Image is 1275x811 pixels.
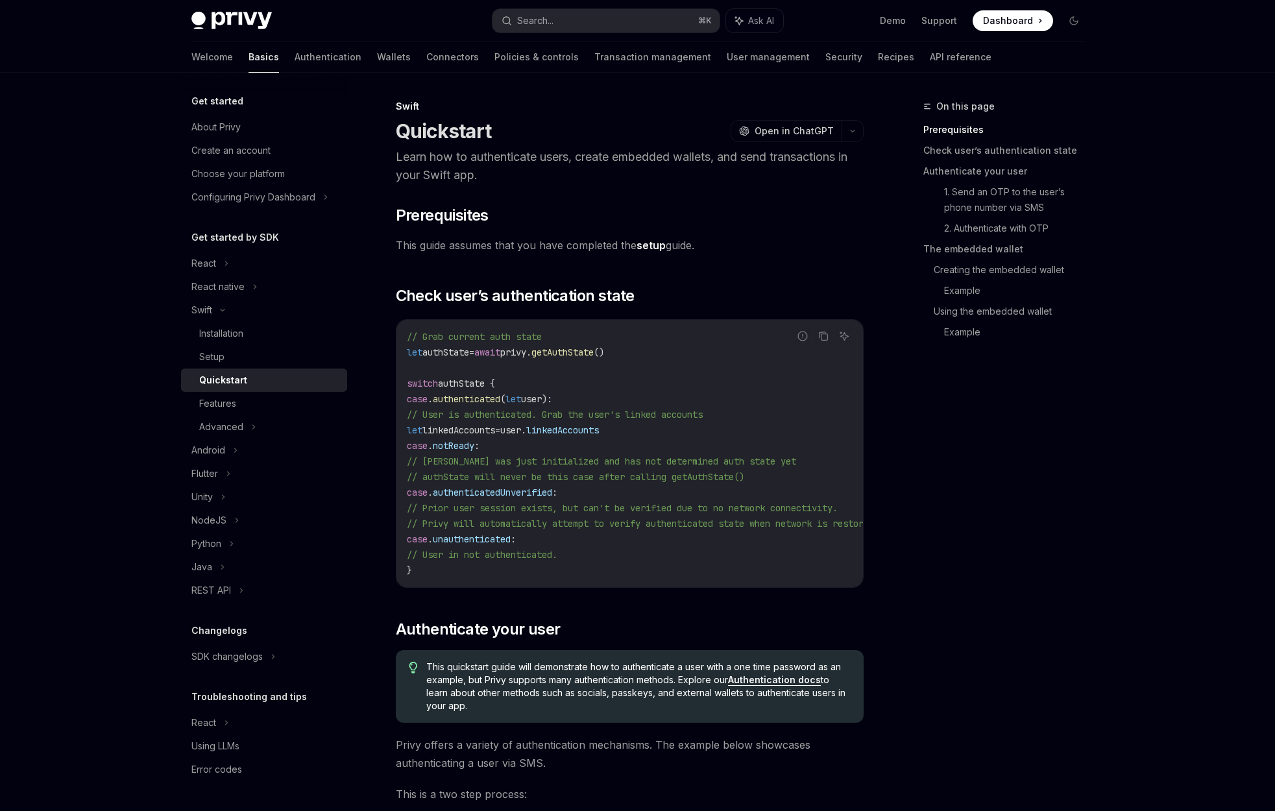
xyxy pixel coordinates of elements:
a: 2. Authenticate with OTP [944,218,1095,239]
a: Security [825,42,862,73]
span: Authenticate your user [396,619,561,640]
div: About Privy [191,119,241,135]
span: Ask AI [748,14,774,27]
span: Prerequisites [396,205,489,226]
div: Java [191,559,212,575]
span: This guide assumes that you have completed the guide. [396,236,864,254]
span: // Privy will automatically attempt to verify authenticated state when network is restored. [407,518,879,529]
span: Dashboard [983,14,1033,27]
span: Open in ChatGPT [755,125,834,138]
div: Error codes [191,762,242,777]
span: : [474,440,480,452]
a: Wallets [377,42,411,73]
span: case [407,533,428,545]
div: Features [199,396,236,411]
span: authenticatedUnverified [433,487,552,498]
div: NodeJS [191,513,226,528]
span: // Grab current auth state [407,331,542,343]
a: Transaction management [594,42,711,73]
a: Using the embedded wallet [934,301,1095,322]
div: React [191,256,216,271]
a: Quickstart [181,369,347,392]
span: notReady [433,440,474,452]
span: let [407,346,422,358]
div: Android [191,442,225,458]
div: Swift [396,100,864,113]
a: Policies & controls [494,42,579,73]
span: ( [500,393,505,405]
a: Create an account [181,139,347,162]
button: Ask AI [726,9,783,32]
span: On this page [936,99,995,114]
a: Check user’s authentication state [923,140,1095,161]
svg: Tip [409,662,418,673]
span: // authState will never be this case after calling getAuthState() [407,471,744,483]
span: This quickstart guide will demonstrate how to authenticate a user with a one time password as an ... [426,660,850,712]
a: 1. Send an OTP to the user’s phone number via SMS [944,182,1095,218]
div: Advanced [199,419,243,435]
a: Installation [181,322,347,345]
a: Demo [880,14,906,27]
a: The embedded wallet [923,239,1095,260]
span: await [474,346,500,358]
h5: Get started [191,93,243,109]
a: About Privy [181,115,347,139]
p: Learn how to authenticate users, create embedded wallets, and send transactions in your Swift app. [396,148,864,184]
a: Support [921,14,957,27]
span: // User in not authenticated. [407,549,557,561]
div: Create an account [191,143,271,158]
img: dark logo [191,12,272,30]
h5: Changelogs [191,623,247,638]
button: Toggle dark mode [1063,10,1084,31]
a: Features [181,392,347,415]
span: = [469,346,474,358]
span: // User is authenticated. Grab the user's linked accounts [407,409,703,420]
button: Copy the contents from the code block [815,328,832,345]
span: : [552,487,557,498]
a: Prerequisites [923,119,1095,140]
h5: Troubleshooting and tips [191,689,307,705]
a: Basics [249,42,279,73]
a: Authentication docs [728,674,821,686]
span: authState [422,346,469,358]
div: Setup [199,349,225,365]
span: } [407,564,412,576]
span: case [407,393,428,405]
a: Connectors [426,42,479,73]
a: Example [944,322,1095,343]
a: Dashboard [973,10,1053,31]
div: Python [191,536,221,551]
span: () [594,346,604,358]
span: Check user’s authentication state [396,285,635,306]
a: Setup [181,345,347,369]
a: Recipes [878,42,914,73]
span: This is a two step process: [396,785,864,803]
span: . [428,487,433,498]
a: Error codes [181,758,347,781]
div: Choose your platform [191,166,285,182]
span: linkedAccounts [422,424,495,436]
span: // Prior user session exists, but can't be verified due to no network connectivity. [407,502,838,514]
span: authenticated [433,393,500,405]
h5: Get started by SDK [191,230,279,245]
span: : [547,393,552,405]
div: Search... [517,13,553,29]
button: Search...⌘K [492,9,720,32]
a: Welcome [191,42,233,73]
span: let [407,424,422,436]
span: unauthenticated [433,533,511,545]
div: React native [191,279,245,295]
div: Using LLMs [191,738,239,754]
a: API reference [930,42,991,73]
a: Authenticate your user [923,161,1095,182]
span: . [428,440,433,452]
div: Swift [191,302,212,318]
span: . [428,533,433,545]
span: authState { [438,378,495,389]
button: Ask AI [836,328,853,345]
span: getAuthState [531,346,594,358]
a: setup [637,239,666,252]
div: Installation [199,326,243,341]
a: Authentication [295,42,361,73]
span: ⌘ K [698,16,712,26]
